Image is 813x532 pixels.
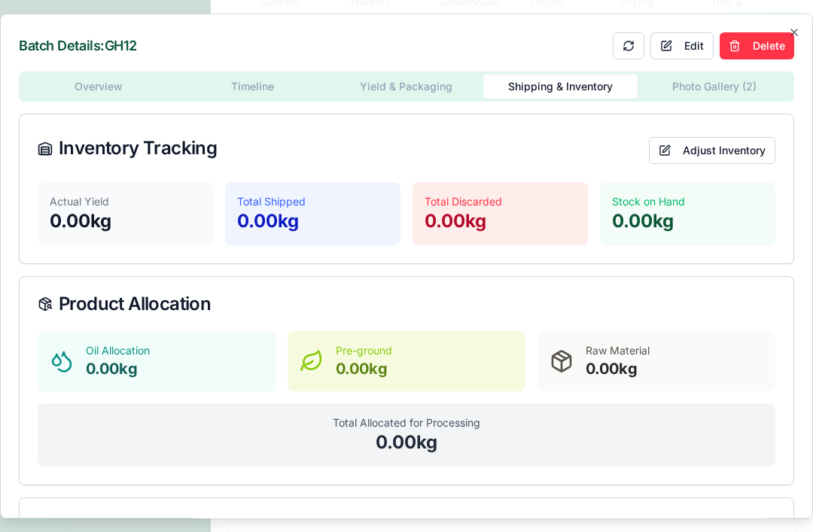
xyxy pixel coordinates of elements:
p: Total Discarded [425,194,576,209]
button: Edit [650,32,714,59]
button: Overview [22,74,175,99]
p: 0.00 kg [612,209,763,233]
button: Delete [720,32,794,59]
p: Pre-ground [336,343,392,358]
button: Photo Gallery ( 2 ) [638,74,791,99]
div: Product Allocation [38,295,775,313]
p: 0.00 kg [425,209,576,233]
p: Total Shipped [237,194,388,209]
p: Oil Allocation [86,343,150,358]
button: Adjust Inventory [649,137,775,164]
p: Total Allocated for Processing [50,415,763,430]
p: 0.00 kg [237,209,388,233]
p: 0.00 kg [50,209,201,233]
p: 0.00 kg [586,358,650,379]
p: Stock on Hand [612,194,763,209]
p: Raw Material [586,343,650,358]
p: 0.00 kg [50,430,763,454]
p: 0.00 kg [86,358,150,379]
button: Yield & Packaging [330,74,483,99]
div: Inventory Tracking [38,139,217,157]
p: 0.00 kg [336,358,392,379]
p: Actual Yield [50,194,201,209]
button: Timeline [175,74,329,99]
button: Shipping & Inventory [483,74,637,99]
h2: Batch Details: GH12 [19,39,137,53]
